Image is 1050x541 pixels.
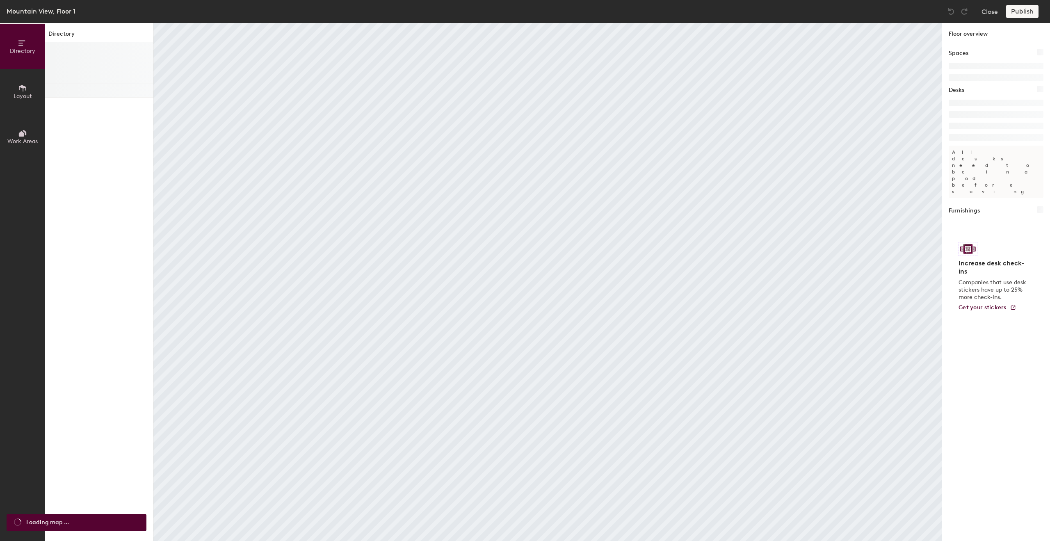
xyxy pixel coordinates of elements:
[949,206,980,215] h1: Furnishings
[959,242,977,256] img: Sticker logo
[942,23,1050,42] h1: Floor overview
[982,5,998,18] button: Close
[949,49,968,58] h1: Spaces
[153,23,942,541] canvas: Map
[14,93,32,100] span: Layout
[26,518,69,527] span: Loading map ...
[10,48,35,55] span: Directory
[959,304,1007,311] span: Get your stickers
[947,7,955,16] img: Undo
[949,146,1043,198] p: All desks need to be in a pod before saving
[960,7,968,16] img: Redo
[959,259,1029,276] h4: Increase desk check-ins
[7,138,38,145] span: Work Areas
[949,86,964,95] h1: Desks
[959,279,1029,301] p: Companies that use desk stickers have up to 25% more check-ins.
[959,304,1016,311] a: Get your stickers
[45,30,153,42] h1: Directory
[7,6,75,16] div: Mountain View, Floor 1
